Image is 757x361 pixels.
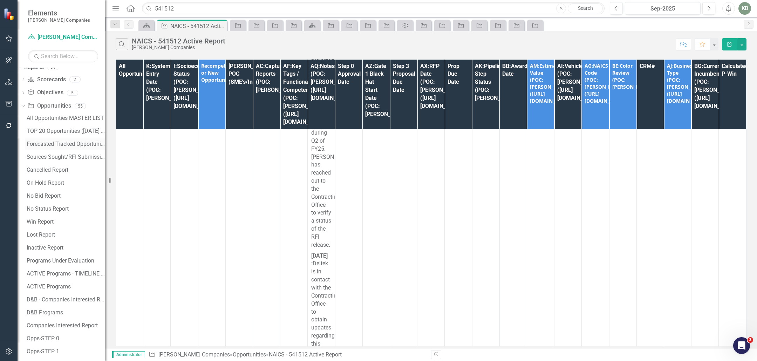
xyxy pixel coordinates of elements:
a: Sources Sought/RFI Submission Report [25,151,105,163]
button: KD [738,2,751,15]
div: ACTIVE Programs [27,284,105,290]
div: Win Report [27,219,105,225]
div: Keywords by Traffic [77,41,118,46]
div: Opps-STEP 1 [27,348,105,355]
div: 55 [75,103,86,109]
input: Search Below... [28,50,98,62]
div: 64 [47,64,59,70]
div: 5 [67,90,78,96]
div: Sources Sought/RFI Submission Report [27,154,105,160]
a: No Bid Report [25,190,105,202]
a: D&B - Companies Interested Report [25,294,105,305]
a: TOP 20 Opportunities ([DATE] Process) [25,125,105,137]
div: v 4.0.25 [20,11,34,17]
div: NAICS - 541512 Active Report [170,22,225,30]
div: Lost Report [27,232,105,238]
div: Sep-2025 [627,5,698,13]
img: logo_orange.svg [11,11,17,17]
small: [PERSON_NAME] Companies [28,17,90,23]
div: D&B - Companies Interested Report [27,297,105,303]
a: Companies Interested Report [25,320,105,331]
img: tab_domain_overview_orange.svg [19,41,25,46]
button: Sep-2025 [625,2,701,15]
div: Opps-STEP 0 [27,335,105,342]
span: 3 [748,337,753,343]
iframe: Intercom live chat [733,337,750,354]
div: NAICS - 541512 Active Report [132,37,225,45]
strong: [DATE] : [311,252,328,267]
a: Reports [24,63,44,71]
div: TOP 20 Opportunities ([DATE] Process) [27,128,105,134]
a: Lost Report [25,229,105,240]
div: Inactive Report [27,245,105,251]
div: Programs Under Evaluation [27,258,105,264]
div: [PERSON_NAME] Companies [132,45,225,50]
div: ACTIVE Programs - TIMELINE View [27,271,105,277]
div: Cancelled Report [27,167,105,173]
img: tab_keywords_by_traffic_grey.svg [70,41,75,46]
div: On-Hold Report [27,180,105,186]
div: Forecasted Tracked Opportunities [27,141,105,147]
a: Opps-STEP 0 [25,333,105,344]
div: » » [149,351,426,359]
a: Scorecards [27,76,66,84]
div: D&B Programs [27,309,105,316]
div: Domain Overview [27,41,63,46]
a: [PERSON_NAME] Companies [158,351,230,358]
a: Objectives [27,89,63,97]
span: Elements [28,9,90,17]
a: Programs Under Evaluation [25,255,105,266]
a: Cancelled Report [25,164,105,176]
a: On-Hold Report [25,177,105,189]
a: Search [568,4,603,13]
a: Forecasted Tracked Opportunities [25,138,105,150]
a: D&B Programs [25,307,105,318]
div: Companies Interested Report [27,322,105,329]
img: ClearPoint Strategy [4,8,16,20]
div: No Bid Report [27,193,105,199]
div: No Status Report [27,206,105,212]
span: Administrator [112,351,145,358]
a: No Status Report [25,203,105,214]
div: Domain: [DOMAIN_NAME] [18,18,77,24]
div: NAICS - 541512 Active Report [269,351,342,358]
input: Search ClearPoint... [142,2,605,15]
div: 2 [69,76,81,82]
a: ACTIVE Programs - TIMELINE View [25,268,105,279]
a: [PERSON_NAME] Companies [28,33,98,41]
div: All Opportunities MASTER LIST [27,115,105,121]
a: All Opportunities MASTER LIST [25,113,105,124]
a: Inactive Report [25,242,105,253]
img: website_grey.svg [11,18,17,24]
a: Opportunities [233,351,266,358]
a: Win Report [25,216,105,227]
a: Opportunities [27,102,71,110]
a: ACTIVE Programs [25,281,105,292]
a: Opps-STEP 1 [25,346,105,357]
